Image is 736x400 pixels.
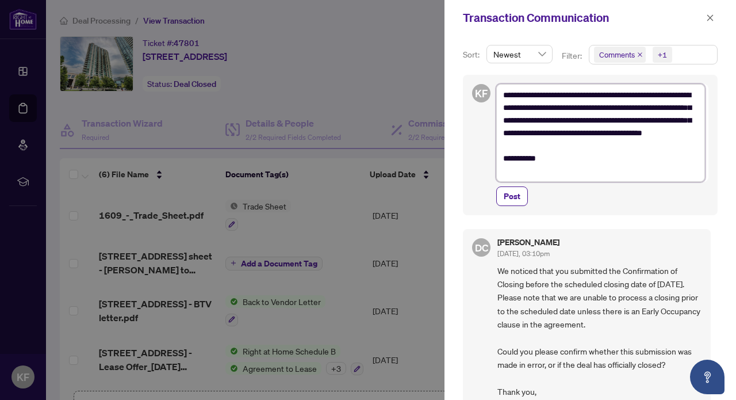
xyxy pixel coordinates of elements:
[463,9,703,26] div: Transaction Communication
[690,360,724,394] button: Open asap
[658,49,667,60] div: +1
[599,49,635,60] span: Comments
[504,187,520,205] span: Post
[497,249,550,258] span: [DATE], 03:10pm
[562,49,584,62] p: Filter:
[496,186,528,206] button: Post
[637,52,643,58] span: close
[497,238,559,246] h5: [PERSON_NAME]
[706,14,714,22] span: close
[493,45,546,63] span: Newest
[475,85,488,101] span: KF
[474,239,488,255] span: DC
[594,47,646,63] span: Comments
[463,48,482,61] p: Sort:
